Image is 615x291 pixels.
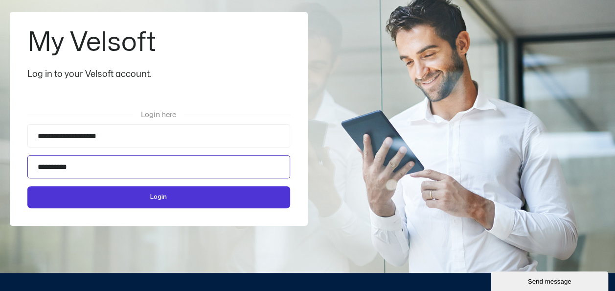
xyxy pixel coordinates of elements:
button: Login [27,186,290,208]
iframe: chat widget [491,269,610,291]
span: Login [150,192,167,202]
h2: My Velsoft [27,29,290,56]
span: Login here [141,111,176,119]
div: Log in to your Velsoft account. [27,68,290,81]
